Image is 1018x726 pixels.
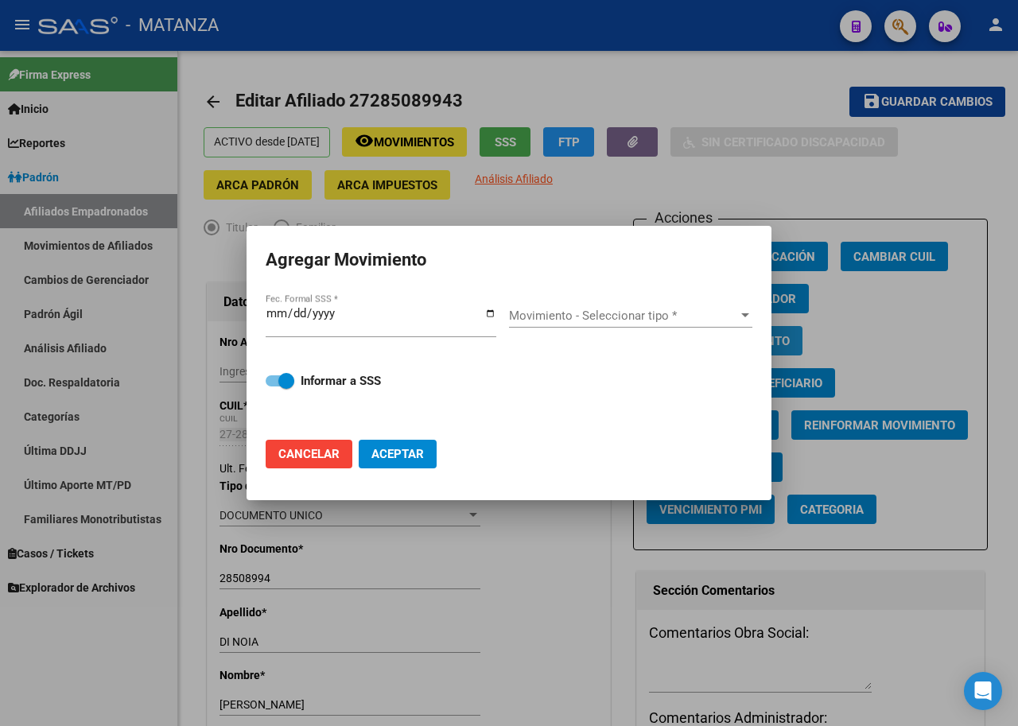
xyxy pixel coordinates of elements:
h2: Agregar Movimiento [266,245,752,275]
button: Aceptar [359,440,437,468]
strong: Informar a SSS [301,374,381,388]
span: Aceptar [371,447,424,461]
div: Open Intercom Messenger [964,672,1002,710]
span: Movimiento - Seleccionar tipo * [509,309,738,323]
button: Cancelar [266,440,352,468]
span: Cancelar [278,447,340,461]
